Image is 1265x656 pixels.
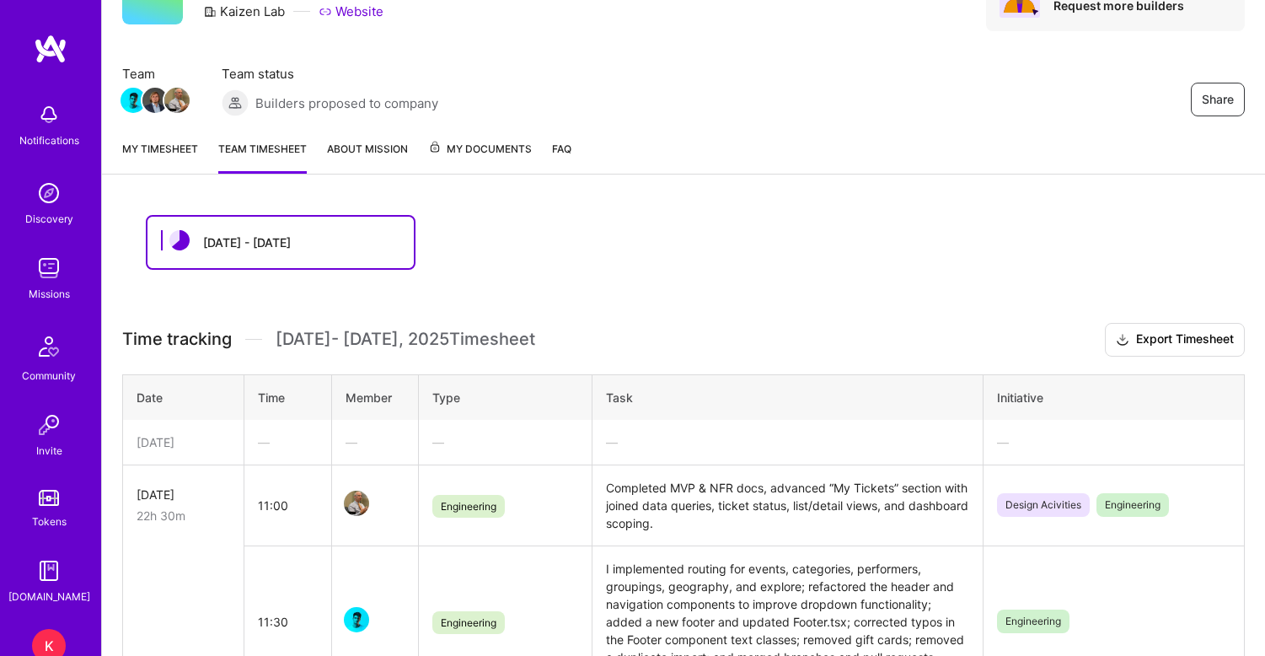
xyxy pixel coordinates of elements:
div: Notifications [19,132,79,149]
a: My timesheet [122,140,198,174]
a: FAQ [552,140,571,174]
div: [DATE] - [DATE] [203,234,291,251]
img: Team Member Avatar [142,88,168,113]
th: Type [418,374,592,420]
div: Community [22,367,76,384]
button: Share [1191,83,1245,116]
span: Engineering [1096,493,1169,517]
div: Tokens [32,513,67,530]
th: Member [331,374,418,420]
td: 11:00 [244,465,331,546]
th: Time [244,374,331,420]
div: [DATE] [137,433,230,451]
img: Team Member Avatar [344,607,369,632]
a: Team timesheet [218,140,307,174]
div: 22h 30m [137,507,230,524]
img: guide book [32,554,66,588]
th: Task [592,374,984,420]
img: Team Member Avatar [164,88,190,113]
a: Website [319,3,383,20]
span: My Documents [428,140,532,159]
img: Team Member Avatar [121,88,146,113]
div: — [258,433,317,451]
i: icon Download [1116,331,1129,349]
div: [DOMAIN_NAME] [8,588,90,605]
i: icon CompanyGray [203,5,217,19]
span: Time tracking [122,329,232,350]
img: tokens [39,490,59,506]
img: Builders proposed to company [222,89,249,116]
span: Engineering [997,610,1069,633]
a: My Documents [428,140,532,174]
a: Team Member Avatar [346,605,367,634]
td: Completed MVP & NFR docs, advanced “My Tickets” section with joined data queries, ticket status, ... [592,465,984,546]
img: logo [34,34,67,64]
span: [DATE] - [DATE] , 2025 Timesheet [276,329,535,350]
div: — [432,433,578,451]
div: Discovery [25,210,73,228]
a: Team Member Avatar [144,86,166,115]
span: Share [1202,91,1234,108]
span: Team status [222,65,438,83]
a: Team Member Avatar [346,489,367,518]
a: Team Member Avatar [166,86,188,115]
img: status icon [169,230,190,250]
img: Team Member Avatar [344,491,369,516]
span: Builders proposed to company [255,94,438,112]
span: Team [122,65,188,83]
span: Engineering [432,611,505,634]
div: [DATE] [137,486,230,503]
span: Design Acivities [997,493,1090,517]
img: teamwork [32,251,66,285]
th: Initiative [984,374,1245,420]
img: Community [29,326,69,367]
img: bell [32,98,66,132]
div: Missions [29,285,70,303]
img: Invite [32,408,66,442]
a: Team Member Avatar [122,86,144,115]
span: Engineering [432,495,505,518]
a: About Mission [327,140,408,174]
div: — [606,433,969,451]
button: Export Timesheet [1105,323,1245,357]
div: — [346,433,405,451]
th: Date [123,374,244,420]
div: — [997,433,1230,451]
div: Kaizen Lab [203,3,285,20]
div: Invite [36,442,62,460]
img: discovery [32,176,66,210]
